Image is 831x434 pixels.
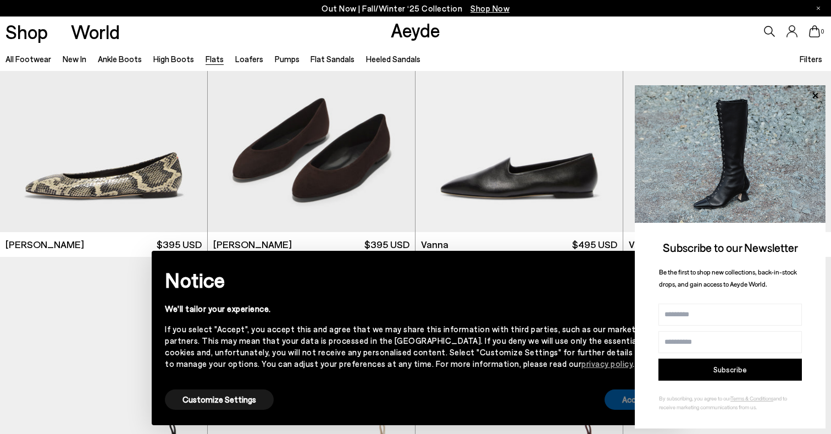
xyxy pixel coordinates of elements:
[663,240,798,254] span: Subscribe to our Newsletter
[658,359,802,381] button: Subscribe
[809,25,820,37] a: 0
[5,22,48,41] a: Shop
[421,238,448,251] span: Vanna
[800,54,822,64] span: Filters
[730,395,773,402] a: Terms & Conditions
[311,54,354,64] a: Flat Sandals
[5,238,84,251] span: [PERSON_NAME]
[165,303,649,315] div: We'll tailor your experience.
[623,232,831,257] a: Vanna $495 USD
[165,323,649,370] div: If you select "Accept", you accept this and agree that we may share this information with third p...
[206,54,224,64] a: Flats
[63,54,86,64] a: New In
[659,268,797,288] span: Be the first to shop new collections, back-in-stock drops, and gain access to Aeyde World.
[275,54,300,64] a: Pumps
[470,3,509,13] span: Navigate to /collections/new-in
[635,85,826,223] img: 2a6287a1333c9a56320fd6e7b3c4a9a9.jpg
[416,232,623,257] a: Vanna $495 USD
[820,29,826,35] span: 0
[208,232,415,257] a: [PERSON_NAME] $395 USD
[235,54,263,64] a: Loafers
[322,2,509,15] p: Out Now | Fall/Winter ‘25 Collection
[659,395,730,402] span: By subscribing, you agree to our
[153,54,194,64] a: High Boots
[605,389,666,410] button: Accept
[165,389,274,410] button: Customize Settings
[98,54,142,64] a: Ankle Boots
[581,359,633,369] a: privacy policy
[364,238,409,251] span: $395 USD
[5,54,51,64] a: All Footwear
[391,18,440,41] a: Aeyde
[71,22,120,41] a: World
[157,238,202,251] span: $395 USD
[213,238,292,251] span: [PERSON_NAME]
[366,54,420,64] a: Heeled Sandals
[629,238,656,251] span: Vanna
[572,238,617,251] span: $495 USD
[165,266,649,294] h2: Notice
